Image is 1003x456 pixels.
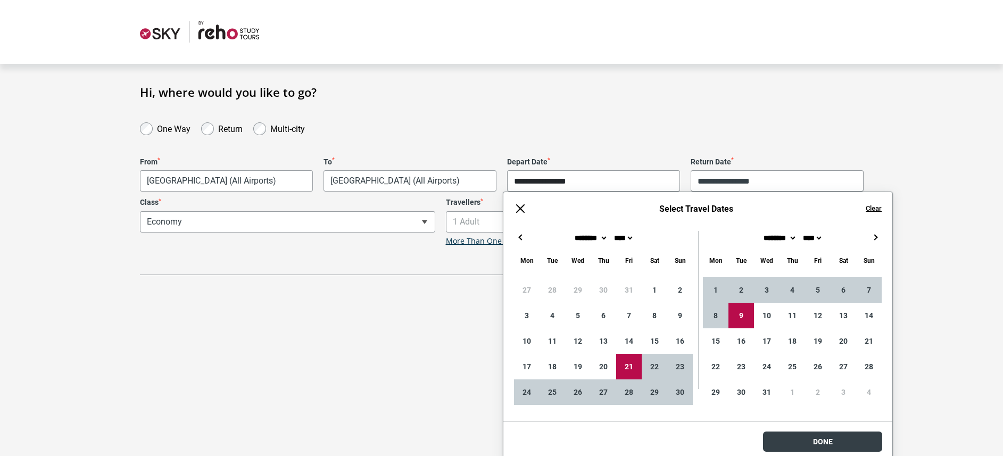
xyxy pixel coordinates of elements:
[703,379,728,405] div: 29
[540,328,565,354] div: 11
[831,354,856,379] div: 27
[642,254,667,267] div: Saturday
[514,231,527,244] button: ←
[856,303,882,328] div: 14
[667,254,693,267] div: Sunday
[591,254,616,267] div: Thursday
[728,303,754,328] div: 9
[780,379,805,405] div: 1
[728,277,754,303] div: 2
[856,379,882,405] div: 4
[591,303,616,328] div: 6
[507,157,680,167] label: Depart Date
[763,432,882,452] button: Done
[642,277,667,303] div: 1
[805,277,831,303] div: 5
[728,328,754,354] div: 16
[446,198,741,207] label: Travellers
[667,328,693,354] div: 16
[856,328,882,354] div: 21
[140,171,312,191] span: Melbourne, Australia
[728,379,754,405] div: 30
[446,212,741,232] span: 1 Adult
[856,277,882,303] div: 7
[324,171,496,191] span: Bangkok, Thailand
[869,231,882,244] button: →
[754,254,780,267] div: Wednesday
[642,303,667,328] div: 8
[616,254,642,267] div: Friday
[565,303,591,328] div: 5
[565,277,591,303] div: 29
[831,328,856,354] div: 20
[667,303,693,328] div: 9
[616,354,642,379] div: 21
[540,254,565,267] div: Tuesday
[703,303,728,328] div: 8
[270,121,305,134] label: Multi-city
[856,354,882,379] div: 28
[616,303,642,328] div: 7
[140,212,435,232] span: Economy
[324,157,496,167] label: To
[446,237,538,246] a: More Than One Traveller?
[703,354,728,379] div: 22
[565,328,591,354] div: 12
[667,277,693,303] div: 2
[591,354,616,379] div: 20
[565,254,591,267] div: Wednesday
[805,254,831,267] div: Friday
[140,157,313,167] label: From
[805,354,831,379] div: 26
[140,170,313,192] span: Melbourne, Australia
[703,254,728,267] div: Monday
[446,211,741,233] span: 1 Adult
[140,85,864,99] h1: Hi, where would you like to go?
[642,328,667,354] div: 15
[780,254,805,267] div: Thursday
[780,328,805,354] div: 18
[591,277,616,303] div: 30
[616,328,642,354] div: 14
[754,379,780,405] div: 31
[616,379,642,405] div: 28
[642,379,667,405] div: 29
[324,170,496,192] span: Bangkok, Thailand
[691,157,864,167] label: Return Date
[157,121,190,134] label: One Way
[805,328,831,354] div: 19
[780,303,805,328] div: 11
[728,254,754,267] div: Tuesday
[514,303,540,328] div: 3
[754,277,780,303] div: 3
[514,328,540,354] div: 10
[140,211,435,233] span: Economy
[514,254,540,267] div: Monday
[642,354,667,379] div: 22
[616,277,642,303] div: 31
[514,277,540,303] div: 27
[728,354,754,379] div: 23
[667,354,693,379] div: 23
[866,204,882,213] button: Clear
[805,379,831,405] div: 2
[540,354,565,379] div: 18
[831,277,856,303] div: 6
[703,277,728,303] div: 1
[805,303,831,328] div: 12
[780,354,805,379] div: 25
[667,379,693,405] div: 30
[754,354,780,379] div: 24
[591,328,616,354] div: 13
[831,303,856,328] div: 13
[565,354,591,379] div: 19
[703,328,728,354] div: 15
[856,254,882,267] div: Sunday
[831,254,856,267] div: Saturday
[540,303,565,328] div: 4
[780,277,805,303] div: 4
[565,379,591,405] div: 26
[218,121,243,134] label: Return
[754,328,780,354] div: 17
[140,198,435,207] label: Class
